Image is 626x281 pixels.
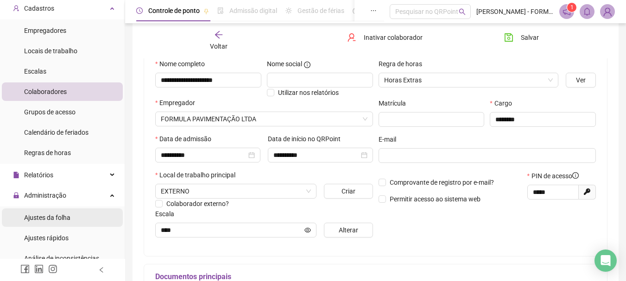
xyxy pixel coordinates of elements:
span: instagram [48,264,57,274]
span: FORMULA PAVIMENTAÇÃO LTDA [161,112,367,126]
div: Open Intercom Messenger [594,250,617,272]
span: Empregadores [24,27,66,34]
span: Escalas [24,68,46,75]
button: Criar [324,184,373,199]
span: file-done [217,7,224,14]
span: Grupos de acesso [24,108,76,116]
span: EXTERNO [161,184,311,198]
span: left [98,267,105,273]
span: Alterar [339,225,358,235]
span: Ajustes rápidos [24,234,69,242]
span: Admissão digital [229,7,277,14]
span: Criar [341,186,355,196]
button: Ver [566,73,596,87]
span: Calendário de feriados [24,129,89,136]
span: clock-circle [136,7,143,14]
label: Cargo [490,98,518,108]
span: Horas Extras [384,73,553,87]
button: Salvar [497,30,546,45]
span: Relatórios [24,171,53,179]
button: Inativar colaborador [340,30,430,45]
span: Utilizar nos relatórios [278,89,339,96]
span: Permitir acesso ao sistema web [390,195,481,203]
span: [PERSON_NAME] - FORMULA PAVIMENTAÇÃO LTDA [476,6,554,17]
label: Regra de horas [379,59,428,69]
span: Inativar colaborador [364,32,423,43]
span: PIN de acesso [531,171,579,181]
span: eye [304,227,311,233]
span: notification [563,7,571,16]
span: 1 [570,4,574,11]
span: linkedin [34,264,44,274]
label: Matrícula [379,98,412,108]
span: save [504,33,513,42]
label: E-mail [379,134,402,144]
span: Controle de ponto [148,7,200,14]
img: 84187 [601,5,614,19]
span: user-add [13,5,19,12]
span: bell [583,7,591,16]
span: Regras de horas [24,149,71,156]
span: info-circle [304,62,310,68]
span: Cadastros [24,5,54,12]
span: Ver [576,75,586,85]
span: dashboard [353,7,359,14]
label: Data de início no QRPoint [268,134,347,144]
span: info-circle [572,172,579,179]
span: file [13,172,19,178]
span: Gestão de férias [297,7,344,14]
sup: 1 [567,3,576,12]
span: arrow-left [214,30,223,39]
span: Ajustes da folha [24,214,70,221]
span: ellipsis [370,7,377,14]
label: Empregador [155,98,201,108]
label: Local de trabalho principal [155,170,241,180]
span: Análise de inconsistências [24,255,99,262]
span: user-delete [347,33,356,42]
button: Alterar [324,223,373,237]
span: Salvar [521,32,539,43]
span: Colaborador externo? [166,200,229,207]
span: Nome social [267,59,302,69]
span: Comprovante de registro por e-mail? [390,179,494,186]
span: sun [285,7,292,14]
span: Colaboradores [24,88,67,95]
span: pushpin [203,8,209,14]
label: Nome completo [155,59,211,69]
label: Escala [155,209,180,219]
span: facebook [20,264,30,274]
span: Locais de trabalho [24,47,77,55]
label: Data de admissão [155,134,217,144]
span: lock [13,192,19,199]
span: Voltar [210,43,228,50]
span: Administração [24,192,66,199]
span: search [459,8,466,15]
